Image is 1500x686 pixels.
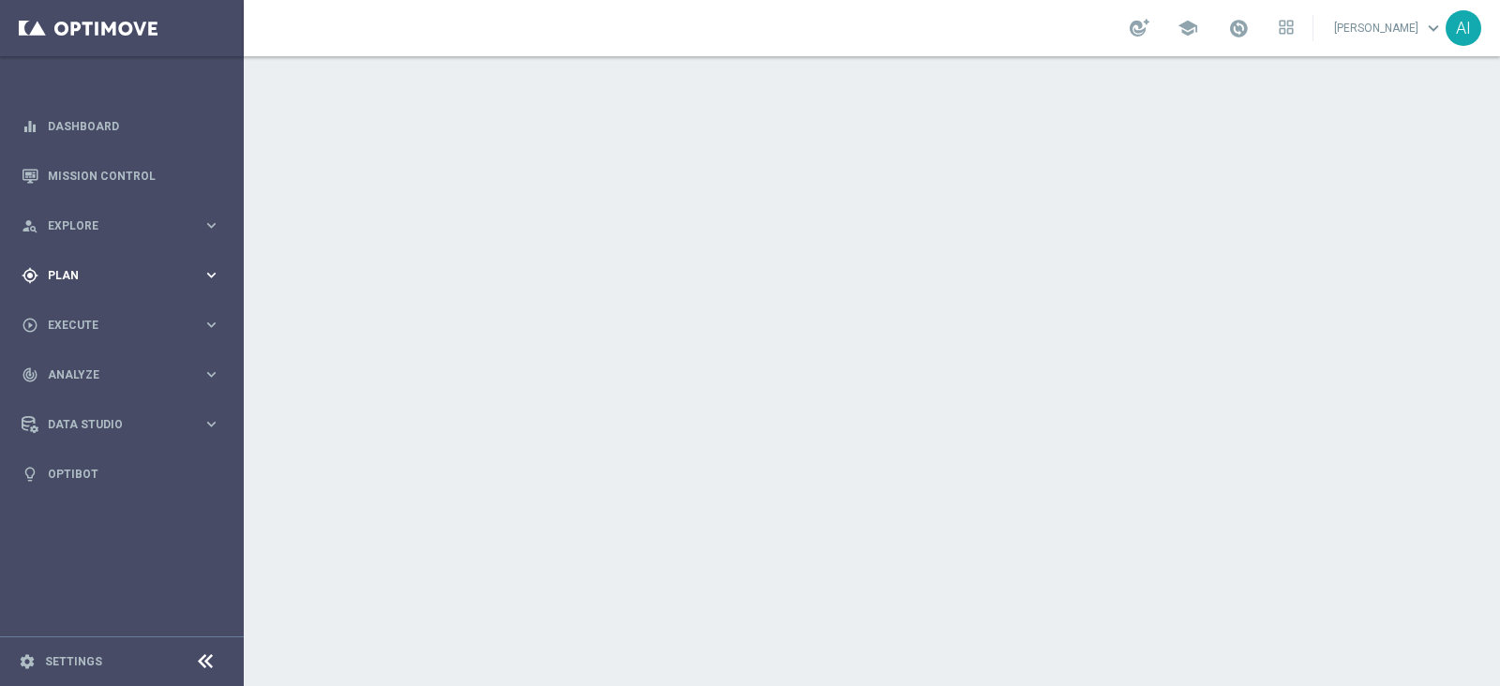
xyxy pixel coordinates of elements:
div: Data Studio [22,416,202,433]
div: Optibot [22,449,220,499]
i: keyboard_arrow_right [202,415,220,433]
div: AI [1446,10,1481,46]
i: settings [19,653,36,670]
i: keyboard_arrow_right [202,365,220,383]
i: keyboard_arrow_right [202,316,220,334]
button: equalizer Dashboard [21,119,221,134]
i: gps_fixed [22,267,38,284]
i: lightbulb [22,466,38,483]
span: Explore [48,220,202,231]
button: person_search Explore keyboard_arrow_right [21,218,221,233]
a: Settings [45,656,102,667]
span: school [1177,18,1198,38]
span: Analyze [48,369,202,380]
i: keyboard_arrow_right [202,216,220,234]
span: Plan [48,270,202,281]
i: keyboard_arrow_right [202,266,220,284]
a: Mission Control [48,151,220,201]
i: play_circle_outline [22,317,38,334]
button: Data Studio keyboard_arrow_right [21,417,221,432]
span: keyboard_arrow_down [1423,18,1444,38]
i: equalizer [22,118,38,135]
div: Explore [22,217,202,234]
span: Data Studio [48,419,202,430]
button: gps_fixed Plan keyboard_arrow_right [21,268,221,283]
button: play_circle_outline Execute keyboard_arrow_right [21,318,221,333]
a: Dashboard [48,101,220,151]
button: track_changes Analyze keyboard_arrow_right [21,367,221,382]
span: Execute [48,320,202,331]
div: Plan [22,267,202,284]
div: Dashboard [22,101,220,151]
i: person_search [22,217,38,234]
a: [PERSON_NAME]keyboard_arrow_down [1332,14,1446,42]
a: Optibot [48,449,220,499]
i: track_changes [22,366,38,383]
button: Mission Control [21,169,221,184]
div: Mission Control [22,151,220,201]
div: Analyze [22,366,202,383]
button: lightbulb Optibot [21,467,221,482]
div: Execute [22,317,202,334]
